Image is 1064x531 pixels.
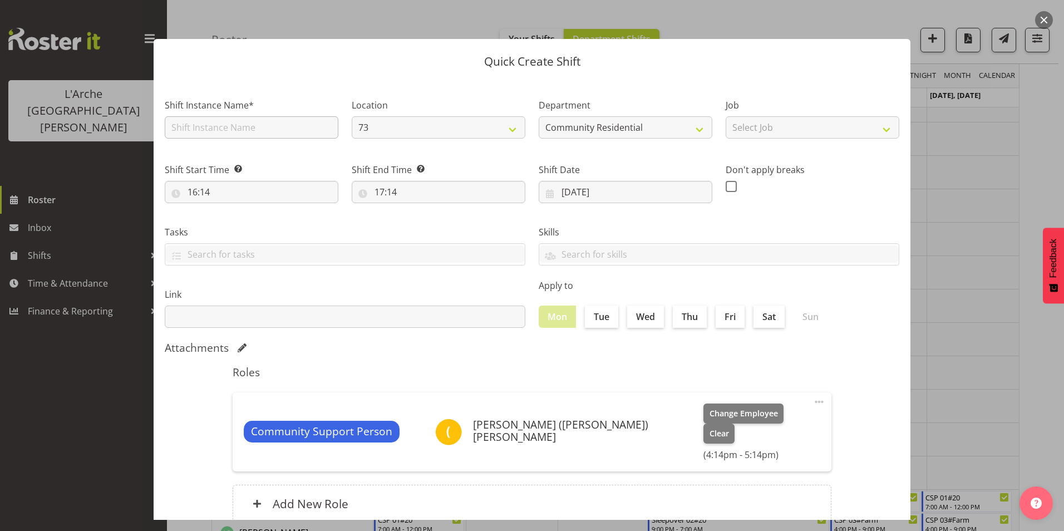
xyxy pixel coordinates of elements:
input: Click to select... [539,181,712,203]
input: Search for tasks [165,245,525,263]
button: Clear [703,424,735,444]
input: Click to select... [352,181,525,203]
span: Community Support Person [251,424,392,440]
h5: Attachments [165,341,229,355]
label: Fri [716,306,745,328]
p: Quick Create Shift [165,56,899,67]
label: Shift End Time [352,163,525,176]
button: Feedback - Show survey [1043,228,1064,303]
label: Shift Start Time [165,163,338,176]
label: Link [165,288,525,301]
label: Skills [539,225,899,239]
button: Change Employee [703,404,784,424]
label: Apply to [539,279,899,292]
label: Shift Instance Name* [165,99,338,112]
span: Change Employee [710,407,778,420]
label: Department [539,99,712,112]
label: Don't apply breaks [726,163,899,176]
img: help-xxl-2.png [1031,498,1042,509]
h6: [PERSON_NAME] ([PERSON_NAME]) [PERSON_NAME] [473,419,694,442]
span: Feedback [1048,239,1058,278]
label: Sun [794,306,827,328]
input: Click to select... [165,181,338,203]
h5: Roles [233,366,831,379]
label: Location [352,99,525,112]
label: Job [726,99,899,112]
label: Sat [753,306,785,328]
input: Search for skills [539,245,899,263]
input: Shift Instance Name [165,116,338,139]
label: Wed [627,306,664,328]
label: Shift Date [539,163,712,176]
h6: Add New Role [273,496,348,511]
label: Tasks [165,225,525,239]
label: Tue [585,306,618,328]
label: Thu [673,306,707,328]
h6: (4:14pm - 5:14pm) [703,449,802,460]
label: Mon [539,306,576,328]
img: gill-harsimran-singh11916.jpg [435,419,462,445]
span: Clear [710,427,729,440]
